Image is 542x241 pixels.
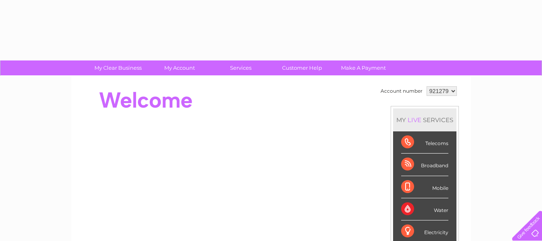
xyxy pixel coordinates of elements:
a: My Clear Business [85,60,151,75]
a: Services [207,60,274,75]
div: Water [401,198,448,220]
td: Account number [379,84,425,98]
a: My Account [146,60,213,75]
a: Make A Payment [330,60,397,75]
div: MY SERVICES [393,108,456,131]
div: Broadband [401,154,448,176]
a: Customer Help [269,60,335,75]
div: Mobile [401,176,448,198]
div: LIVE [406,116,423,124]
div: Telecoms [401,131,448,154]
